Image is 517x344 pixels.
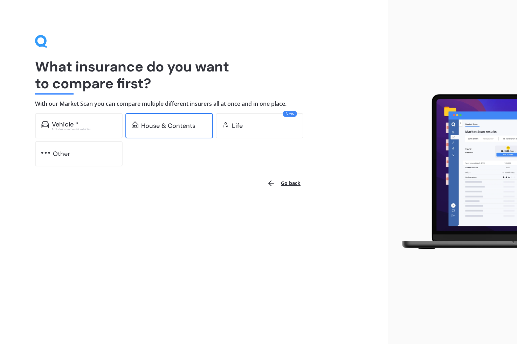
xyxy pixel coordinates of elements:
img: other.81dba5aafe580aa69f38.svg [41,149,50,156]
img: laptop.webp [393,91,517,253]
div: Excludes commercial vehicles [52,128,116,131]
div: House & Contents [141,122,195,129]
div: Life [232,122,243,129]
img: life.f720d6a2d7cdcd3ad642.svg [222,121,229,128]
h1: What insurance do you want to compare first? [35,58,353,92]
img: home-and-contents.b802091223b8502ef2dd.svg [132,121,138,128]
h4: With our Market Scan you can compare multiple different insurers all at once and in one place. [35,100,353,108]
div: Other [53,150,70,157]
div: Vehicle * [52,121,78,128]
span: New [283,111,297,117]
button: Go back [263,175,305,192]
img: car.f15378c7a67c060ca3f3.svg [41,121,49,128]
